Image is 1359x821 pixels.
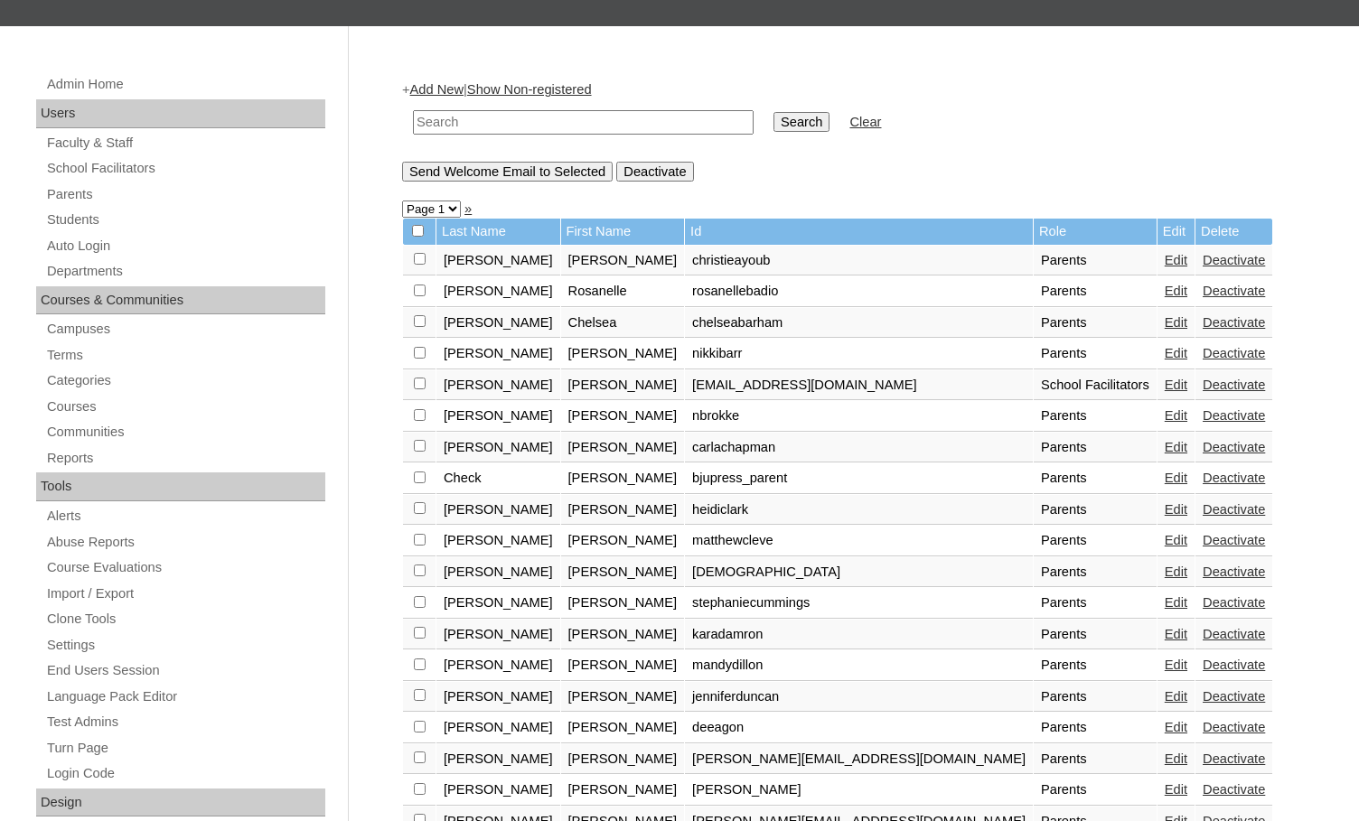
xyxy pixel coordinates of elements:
td: Last Name [436,219,560,245]
td: [PERSON_NAME] [436,308,560,339]
td: [PERSON_NAME] [436,276,560,307]
td: Parents [1034,682,1157,713]
a: Reports [45,447,325,470]
td: [PERSON_NAME] [436,370,560,401]
a: Deactivate [1203,533,1265,547]
a: Edit [1165,502,1187,517]
td: Delete [1195,219,1272,245]
a: Edit [1165,315,1187,330]
a: Deactivate [1203,689,1265,704]
td: [PERSON_NAME] [561,557,685,588]
td: deeagon [685,713,1033,743]
td: Parents [1034,588,1157,619]
a: Edit [1165,627,1187,641]
td: [EMAIL_ADDRESS][DOMAIN_NAME] [685,370,1033,401]
td: Chelsea [561,308,685,339]
td: Parents [1034,620,1157,650]
a: Terms [45,344,325,367]
td: [PERSON_NAME] [561,495,685,526]
a: Deactivate [1203,253,1265,267]
input: Send Welcome Email to Selected [402,162,613,182]
td: [PERSON_NAME] [561,682,685,713]
a: Deactivate [1203,408,1265,423]
a: Communities [45,421,325,443]
a: Login Code [45,762,325,785]
td: [PERSON_NAME] [561,526,685,556]
td: Parents [1034,246,1157,276]
a: Deactivate [1203,284,1265,298]
a: Edit [1165,533,1187,547]
td: matthewcleve [685,526,1033,556]
a: Deactivate [1203,471,1265,485]
td: [PERSON_NAME] [436,650,560,681]
td: Parents [1034,713,1157,743]
td: Parents [1034,276,1157,307]
a: Faculty & Staff [45,132,325,154]
a: Alerts [45,505,325,527]
a: Courses [45,396,325,418]
td: Rosanelle [561,276,685,307]
a: Language Pack Editor [45,686,325,708]
td: [DEMOGRAPHIC_DATA] [685,557,1033,588]
td: [PERSON_NAME] [436,246,560,276]
a: Add New [410,82,464,97]
td: [PERSON_NAME] [436,775,560,806]
td: [PERSON_NAME] [561,339,685,369]
td: Parents [1034,308,1157,339]
td: Parents [1034,401,1157,432]
a: Settings [45,634,325,657]
a: Show Non-registered [467,82,592,97]
a: Deactivate [1203,627,1265,641]
td: [PERSON_NAME] [685,775,1033,806]
td: rosanellebadio [685,276,1033,307]
a: Deactivate [1203,346,1265,360]
div: Courses & Communities [36,286,325,315]
a: Edit [1165,720,1187,734]
td: [PERSON_NAME] [561,246,685,276]
a: Deactivate [1203,315,1265,330]
td: Id [685,219,1033,245]
a: Edit [1165,284,1187,298]
a: Edit [1165,782,1187,797]
td: [PERSON_NAME] [561,370,685,401]
td: [PERSON_NAME] [436,495,560,526]
a: Edit [1165,378,1187,392]
td: [PERSON_NAME] [561,650,685,681]
td: [PERSON_NAME] [436,401,560,432]
a: Course Evaluations [45,556,325,579]
td: nikkibarr [685,339,1033,369]
div: + | [402,80,1297,181]
a: Parents [45,183,325,206]
a: Deactivate [1203,378,1265,392]
a: Deactivate [1203,782,1265,797]
a: Deactivate [1203,564,1265,579]
td: Parents [1034,775,1157,806]
td: [PERSON_NAME] [561,620,685,650]
a: Departments [45,260,325,283]
a: Deactivate [1203,751,1265,766]
input: Search [413,110,754,135]
a: Edit [1165,471,1187,485]
td: jenniferduncan [685,682,1033,713]
td: Parents [1034,463,1157,494]
td: [PERSON_NAME] [436,744,560,775]
a: Categories [45,369,325,392]
div: Design [36,788,325,817]
td: Edit [1157,219,1195,245]
td: [PERSON_NAME] [561,401,685,432]
td: stephaniecummings [685,588,1033,619]
td: Parents [1034,339,1157,369]
td: bjupress_parent [685,463,1033,494]
td: [PERSON_NAME] [436,682,560,713]
a: Campuses [45,318,325,341]
td: nbrokke [685,401,1033,432]
input: Deactivate [616,162,693,182]
a: Edit [1165,440,1187,454]
td: [PERSON_NAME] [561,744,685,775]
a: Admin Home [45,73,325,96]
td: Check [436,463,560,494]
a: Deactivate [1203,595,1265,610]
a: Deactivate [1203,440,1265,454]
td: [PERSON_NAME] [561,713,685,743]
a: Edit [1165,253,1187,267]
